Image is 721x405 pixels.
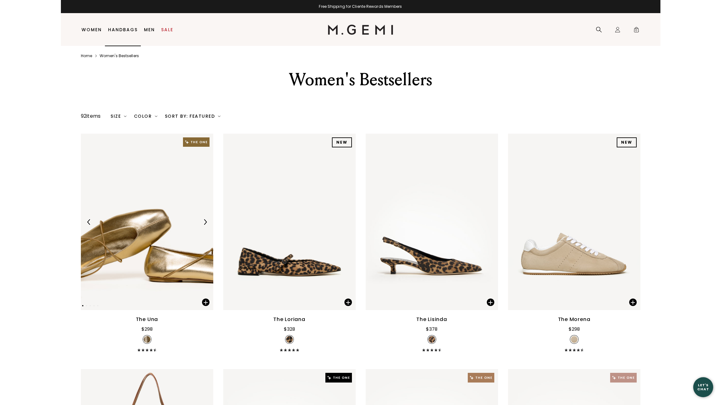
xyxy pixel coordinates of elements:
[111,114,126,119] div: Size
[81,134,213,352] a: Previous ArrowNext ArrowThe Una$298
[144,27,155,32] a: Men
[332,137,352,147] div: NEW
[252,68,469,91] div: Women's Bestsellers
[165,114,220,119] div: Sort By: Featured
[141,325,153,333] div: $298
[273,316,305,323] div: The Loriana
[508,134,640,352] a: The Morena$298
[124,115,126,117] img: chevron-down.svg
[108,27,138,32] a: Handbags
[569,325,580,333] div: $298
[328,25,393,35] img: M.Gemi
[144,336,151,343] img: v_7306993795131_SWATCH_50x.jpg
[183,137,210,147] img: The One tag
[223,134,356,352] a: The Loriana$328
[286,336,293,343] img: v_7385131319355_SWATCH_50x.jpg
[617,137,637,147] div: NEW
[81,134,213,310] img: The Una
[428,336,435,343] img: v_7253590147131_SWATCH_50x.jpg
[81,27,102,32] a: Women
[693,383,713,391] div: Let's Chat
[468,373,494,382] img: The One tag
[508,134,640,310] img: The Morena
[61,4,660,9] div: Free Shipping for Cliente Rewards Members
[100,53,139,58] a: Women's bestsellers
[81,112,101,120] div: 92 items
[202,219,208,225] img: Next Arrow
[416,316,447,323] div: The Lisinda
[366,134,498,310] img: The Lisinda
[218,115,220,117] img: chevron-down.svg
[86,219,92,225] img: Previous Arrow
[284,325,295,333] div: $328
[161,27,173,32] a: Sale
[155,115,157,117] img: chevron-down.svg
[366,134,498,352] a: The Lisinda$378
[81,53,92,58] a: Home
[610,373,637,382] img: The One tag
[134,114,157,119] div: Color
[558,316,590,323] div: The Morena
[633,28,640,34] span: 0
[571,336,578,343] img: v_7385129943099_SWATCH_50x.jpg
[426,325,437,333] div: $378
[223,134,356,310] img: The Loriana
[325,373,352,382] img: The One tag
[136,316,158,323] div: The Una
